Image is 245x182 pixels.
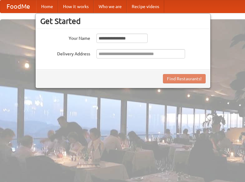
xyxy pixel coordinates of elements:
[127,0,164,13] a: Recipe videos
[94,0,127,13] a: Who we are
[0,0,36,13] a: FoodMe
[58,0,94,13] a: How it works
[40,49,90,57] label: Delivery Address
[40,34,90,41] label: Your Name
[40,16,206,26] h3: Get Started
[36,0,58,13] a: Home
[163,74,206,83] button: Find Restaurants!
